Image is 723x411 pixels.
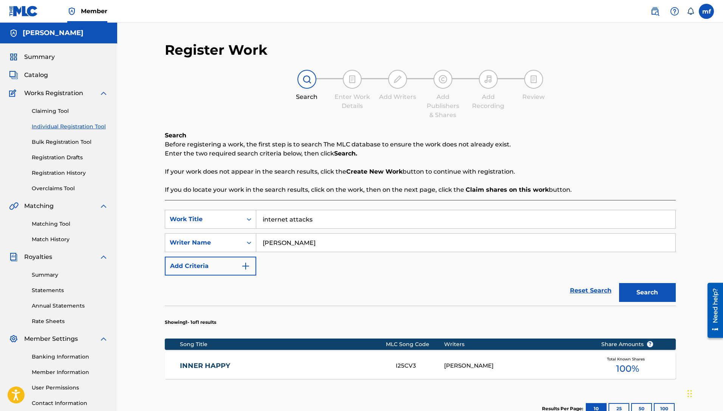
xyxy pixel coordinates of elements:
h2: Register Work [165,42,268,58]
strong: Claim shares on this work [466,186,549,193]
span: Royalties [24,252,52,262]
div: User Menu [699,4,714,19]
a: Annual Statements [32,302,108,310]
img: step indicator icon for Search [302,75,311,84]
span: Matching [24,202,54,211]
a: Statements [32,286,108,294]
span: ? [647,341,653,347]
span: Works Registration [24,89,83,98]
img: step indicator icon for Enter Work Details [348,75,357,84]
form: Search Form [165,210,676,306]
span: 100 % [616,362,639,376]
div: Enter Work Details [333,92,371,111]
a: Public Search [647,4,663,19]
a: Banking Information [32,353,108,361]
div: [PERSON_NAME] [444,362,590,370]
a: Reset Search [566,282,615,299]
img: step indicator icon for Review [529,75,538,84]
img: Accounts [9,29,18,38]
img: Works Registration [9,89,19,98]
img: Member Settings [9,334,18,343]
h5: machiavelli ferguson [23,29,84,37]
a: Bulk Registration Tool [32,138,108,146]
a: Individual Registration Tool [32,123,108,131]
div: Writer Name [170,238,238,247]
div: Drag [687,382,692,405]
img: search [650,7,660,16]
img: expand [99,89,108,98]
a: CatalogCatalog [9,71,48,80]
img: 9d2ae6d4665cec9f34b9.svg [241,262,250,271]
a: Contact Information [32,399,108,407]
a: Overclaims Tool [32,185,108,192]
div: Add Publishers & Shares [424,92,462,120]
iframe: Resource Center [702,280,723,341]
img: Catalog [9,71,18,80]
button: Search [619,283,676,302]
div: Add Writers [379,92,416,102]
p: Enter the two required search criteria below, then click [165,149,676,158]
div: Notifications [687,8,694,15]
div: Song Title [180,340,386,348]
span: Member Settings [24,334,78,343]
img: Summary [9,52,18,62]
p: Before registering a work, the first step is to search The MLC database to ensure the work does n... [165,140,676,149]
span: Catalog [24,71,48,80]
a: Registration Drafts [32,154,108,162]
img: expand [99,334,108,343]
strong: Create New Work [346,168,403,175]
a: Match History [32,236,108,243]
button: Add Criteria [165,257,256,276]
div: I25CV3 [396,362,444,370]
img: Royalties [9,252,18,262]
a: Summary [32,271,108,279]
a: Matching Tool [32,220,108,228]
a: Claiming Tool [32,107,108,115]
p: If you do locate your work in the search results, click on the work, then on the next page, click... [165,185,676,194]
div: Work Title [170,215,238,224]
div: Review [515,92,553,102]
a: User Permissions [32,384,108,392]
iframe: Chat Widget [685,375,723,411]
strong: Search. [334,150,357,157]
span: Total Known Shares [607,356,648,362]
a: SummarySummary [9,52,55,62]
a: Registration History [32,169,108,177]
img: Top Rightsholder [67,7,76,16]
div: MLC Song Code [386,340,444,348]
div: Help [667,4,682,19]
div: Add Recording [469,92,507,111]
b: Search [165,132,186,139]
div: Search [288,92,326,102]
img: step indicator icon for Add Recording [484,75,493,84]
p: If your work does not appear in the search results, click the button to continue with registration. [165,167,676,176]
a: Rate Sheets [32,317,108,325]
a: Member Information [32,368,108,376]
a: INNER HAPPY [180,362,385,370]
img: expand [99,252,108,262]
img: step indicator icon for Add Writers [393,75,402,84]
img: MLC Logo [9,6,38,17]
span: Member [81,7,107,15]
p: Showing 1 - 1 of 1 results [165,319,216,326]
img: expand [99,202,108,211]
img: Matching [9,202,19,211]
span: Summary [24,52,55,62]
img: help [670,7,679,16]
img: step indicator icon for Add Publishers & Shares [438,75,447,84]
div: Writers [444,340,590,348]
span: Share Amounts [601,340,653,348]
